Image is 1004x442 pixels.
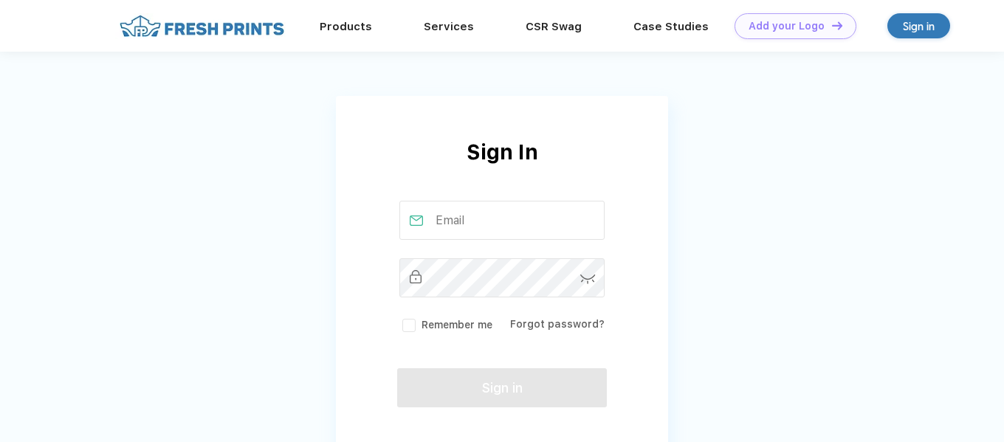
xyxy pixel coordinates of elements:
[115,13,289,39] img: fo%20logo%202.webp
[336,137,668,201] div: Sign In
[399,317,492,333] label: Remember me
[887,13,950,38] a: Sign in
[399,201,605,240] input: Email
[410,270,422,283] img: password_inactive.svg
[410,215,423,226] img: email_active.svg
[903,18,935,35] div: Sign in
[580,274,596,284] img: password-icon.svg
[510,318,605,330] a: Forgot password?
[320,20,372,33] a: Products
[832,21,842,30] img: DT
[749,20,825,32] div: Add your Logo
[397,368,607,407] button: Sign in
